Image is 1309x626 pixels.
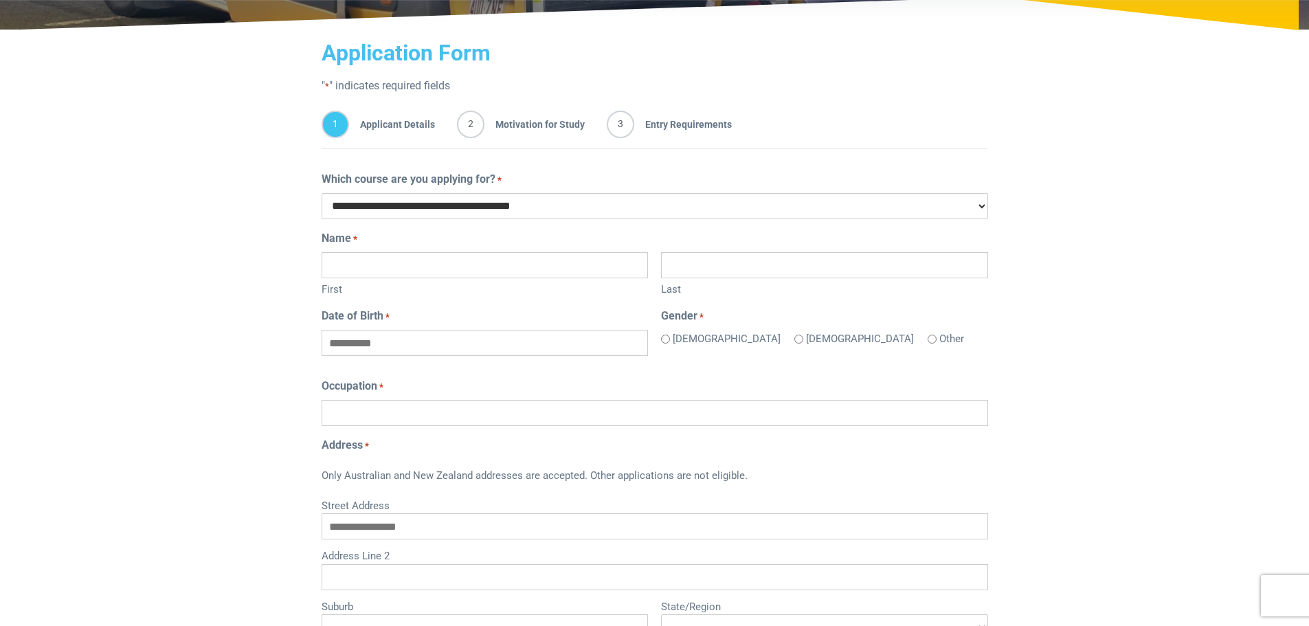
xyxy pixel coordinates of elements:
div: Only Australian and New Zealand addresses are accepted. Other applications are not eligible. [322,459,988,495]
label: Address Line 2 [322,545,988,564]
label: State/Region [661,596,987,615]
span: 3 [607,111,634,138]
span: Motivation for Study [484,111,585,138]
span: 1 [322,111,349,138]
label: Last [661,278,987,298]
label: Occupation [322,378,383,394]
legend: Gender [661,308,987,324]
label: Other [939,331,964,347]
label: Street Address [322,495,988,514]
legend: Address [322,437,988,454]
span: 2 [457,111,484,138]
legend: Name [322,230,988,247]
label: First [322,278,648,298]
span: Entry Requirements [634,111,732,138]
label: Suburb [322,596,648,615]
p: " " indicates required fields [322,78,988,94]
span: Applicant Details [349,111,435,138]
label: Which course are you applying for? [322,171,502,188]
label: Date of Birth [322,308,390,324]
h2: Application Form [322,40,988,66]
label: [DEMOGRAPHIC_DATA] [806,331,914,347]
label: [DEMOGRAPHIC_DATA] [673,331,781,347]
